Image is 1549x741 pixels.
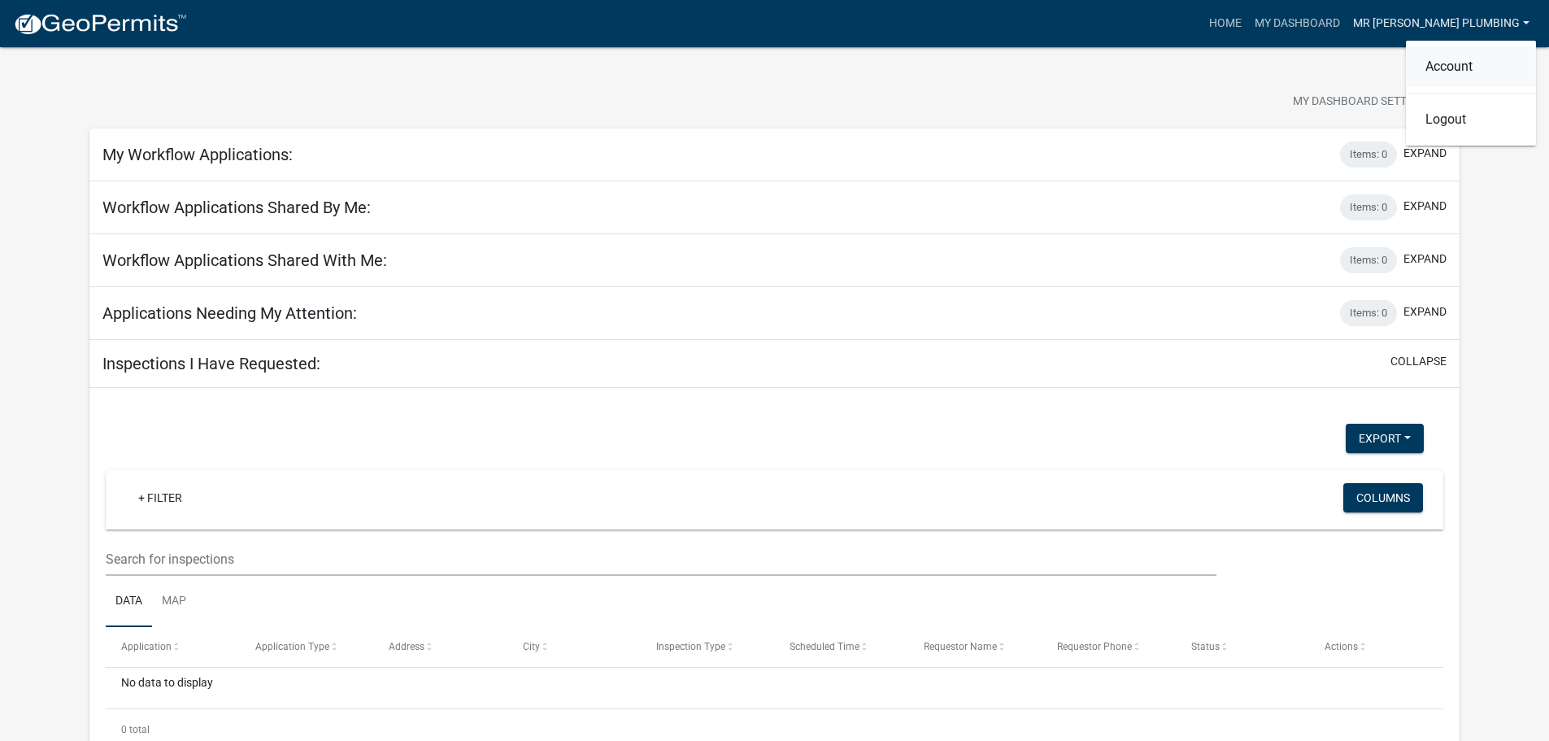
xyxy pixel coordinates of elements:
div: Items: 0 [1340,300,1397,326]
button: Columns [1343,483,1423,512]
div: Items: 0 [1340,142,1397,168]
a: Map [152,576,196,628]
datatable-header-cell: Application Type [240,627,373,666]
span: Scheduled Time [790,641,859,652]
datatable-header-cell: Actions [1309,627,1442,666]
span: Application [121,641,172,652]
h5: Applications Needing My Attention: [102,303,357,323]
button: expand [1403,251,1447,268]
div: Mr [PERSON_NAME] Plumbing [1406,41,1536,146]
h5: My Workflow Applications: [102,145,293,164]
span: Status [1191,641,1220,652]
a: Account [1406,47,1536,86]
button: Export [1346,424,1424,453]
button: My Dashboard Settingssettings [1280,86,1469,118]
datatable-header-cell: Inspection Type [641,627,774,666]
span: City [523,641,540,652]
a: Mr [PERSON_NAME] Plumbing [1347,8,1536,39]
span: Address [389,641,424,652]
button: expand [1403,145,1447,162]
span: My Dashboard Settings [1293,93,1433,112]
a: Data [106,576,152,628]
input: Search for inspections [106,543,1216,576]
datatable-header-cell: Application [106,627,239,666]
span: Requestor Phone [1057,641,1132,652]
h5: Workflow Applications Shared With Me: [102,251,387,270]
span: Inspection Type [656,641,725,652]
datatable-header-cell: Address [373,627,507,666]
a: Logout [1406,100,1536,139]
span: Application Type [255,641,329,652]
button: expand [1403,303,1447,320]
h5: Inspections I Have Requested: [102,354,320,373]
button: collapse [1390,353,1447,370]
a: Home [1203,8,1248,39]
a: + Filter [125,483,195,512]
a: My Dashboard [1248,8,1347,39]
div: Items: 0 [1340,247,1397,273]
datatable-header-cell: Scheduled Time [774,627,907,666]
span: Requestor Name [924,641,997,652]
div: Items: 0 [1340,194,1397,220]
button: expand [1403,198,1447,215]
datatable-header-cell: Requestor Name [908,627,1042,666]
span: Actions [1325,641,1358,652]
datatable-header-cell: Requestor Phone [1042,627,1175,666]
datatable-header-cell: Status [1175,627,1308,666]
div: No data to display [106,668,1443,708]
h5: Workflow Applications Shared By Me: [102,198,371,217]
datatable-header-cell: City [507,627,640,666]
